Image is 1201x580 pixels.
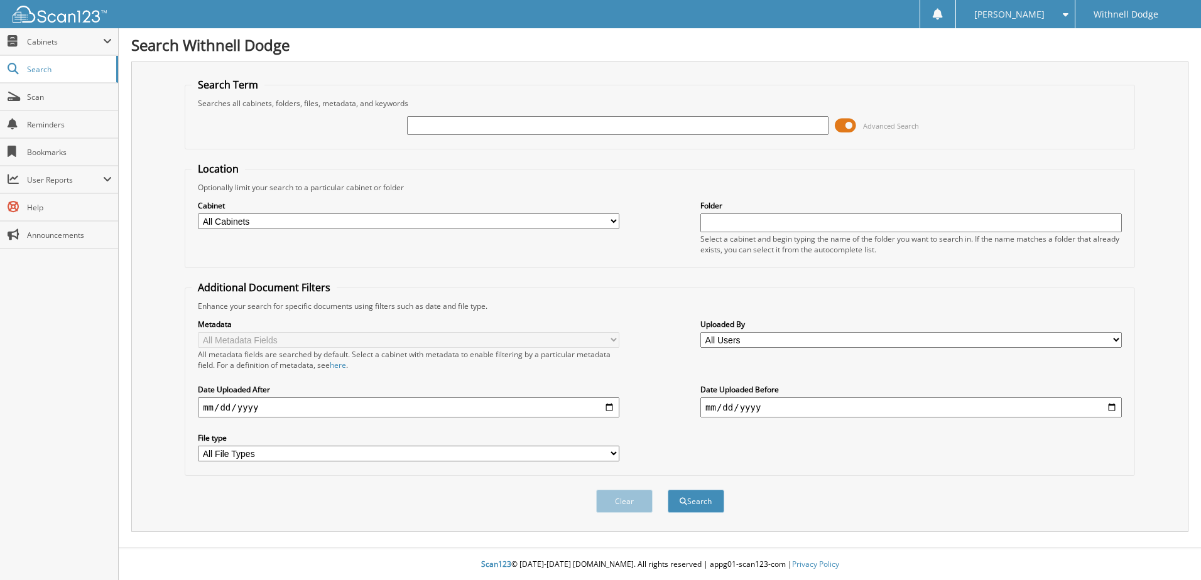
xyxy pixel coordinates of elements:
div: Enhance your search for specific documents using filters such as date and file type. [192,301,1128,311]
span: Bookmarks [27,147,112,158]
legend: Search Term [192,78,264,92]
span: [PERSON_NAME] [974,11,1045,18]
input: end [700,397,1122,417]
span: Cabinets [27,36,103,47]
input: start [198,397,619,417]
div: All metadata fields are searched by default. Select a cabinet with metadata to enable filtering b... [198,349,619,370]
span: Scan [27,92,112,102]
a: here [330,360,346,370]
h1: Search Withnell Dodge [131,35,1188,55]
span: Reminders [27,119,112,130]
a: Privacy Policy [792,559,839,569]
span: Help [27,202,112,213]
button: Clear [596,490,653,513]
label: Metadata [198,319,619,330]
legend: Location [192,162,245,176]
div: © [DATE]-[DATE] [DOMAIN_NAME]. All rights reserved | appg01-scan123-com | [119,549,1201,580]
div: Optionally limit your search to a particular cabinet or folder [192,182,1128,193]
span: Withnell Dodge [1094,11,1158,18]
div: Select a cabinet and begin typing the name of the folder you want to search in. If the name match... [700,234,1122,255]
legend: Additional Document Filters [192,281,337,294]
span: Search [27,64,110,75]
label: Folder [700,200,1122,211]
label: Date Uploaded After [198,384,619,395]
label: Date Uploaded Before [700,384,1122,395]
label: File type [198,432,619,443]
button: Search [668,490,724,513]
span: Announcements [27,230,112,240]
img: scan123-logo-white.svg [13,6,107,23]
span: Advanced Search [863,121,919,131]
span: User Reports [27,175,103,185]
label: Uploaded By [700,319,1122,330]
div: Searches all cabinets, folders, files, metadata, and keywords [192,98,1128,109]
label: Cabinet [198,200,619,211]
span: Scan123 [481,559,511,569]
